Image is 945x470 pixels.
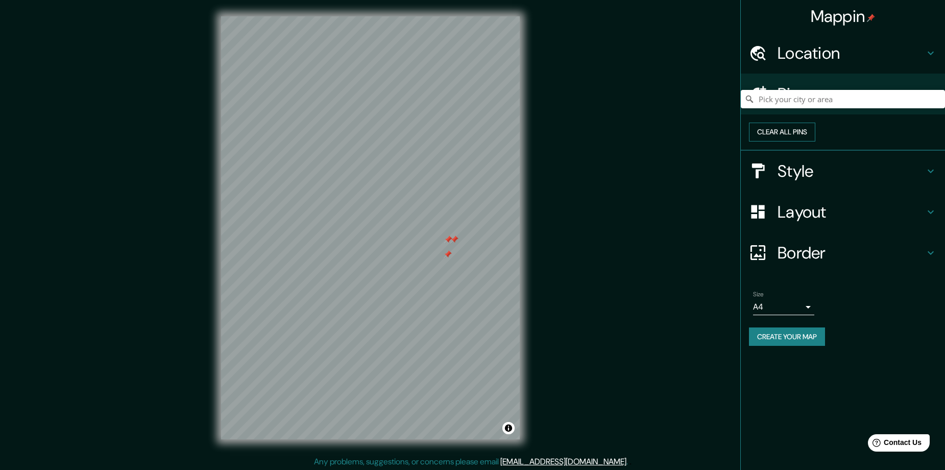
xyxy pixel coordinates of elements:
[749,327,825,346] button: Create your map
[741,33,945,74] div: Location
[867,14,875,22] img: pin-icon.png
[753,299,814,315] div: A4
[314,456,628,468] p: Any problems, suggestions, or concerns please email .
[811,6,876,27] h4: Mappin
[741,232,945,273] div: Border
[778,161,925,181] h4: Style
[778,84,925,104] h4: Pins
[629,456,632,468] div: .
[749,123,815,142] button: Clear all pins
[741,90,945,108] input: Pick your city or area
[778,202,925,222] h4: Layout
[778,243,925,263] h4: Border
[628,456,629,468] div: .
[778,43,925,63] h4: Location
[221,16,520,439] canvas: Map
[500,456,626,467] a: [EMAIL_ADDRESS][DOMAIN_NAME]
[741,151,945,192] div: Style
[854,430,934,459] iframe: Help widget launcher
[753,290,764,298] label: Size
[741,192,945,232] div: Layout
[741,74,945,114] div: Pins
[502,422,515,434] button: Toggle attribution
